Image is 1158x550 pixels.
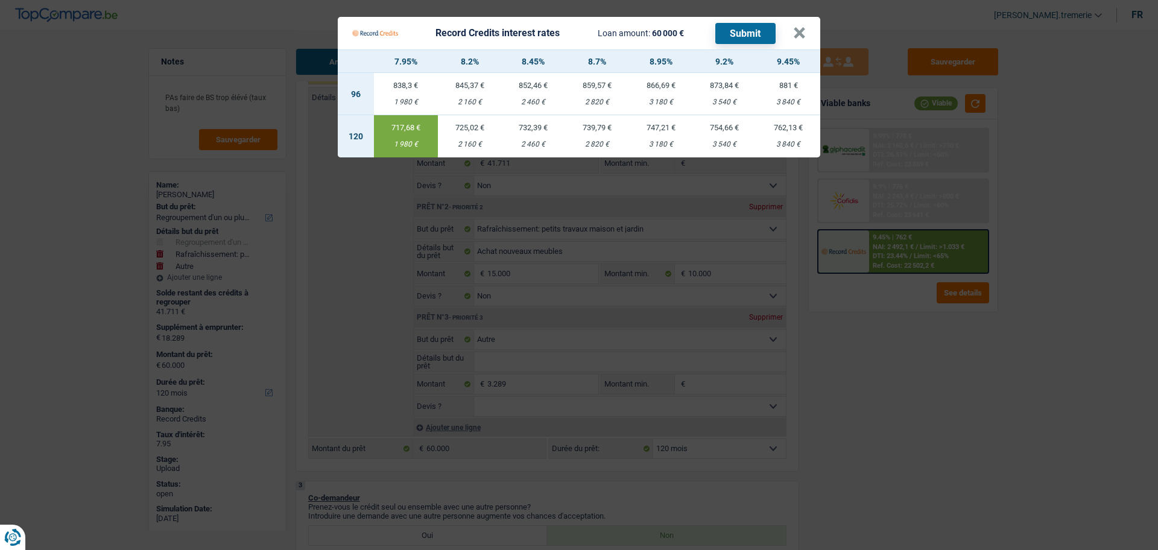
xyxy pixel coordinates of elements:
[598,28,650,38] span: Loan amount:
[565,50,629,73] th: 8.7%
[693,141,757,148] div: 3 540 €
[374,141,438,148] div: 1 980 €
[756,141,820,148] div: 3 840 €
[501,98,565,106] div: 2 460 €
[629,98,693,106] div: 3 180 €
[438,81,502,89] div: 845,37 €
[438,50,502,73] th: 8.2%
[652,28,684,38] span: 60 000 €
[352,22,398,45] img: Record Credits
[629,141,693,148] div: 3 180 €
[565,98,629,106] div: 2 820 €
[338,115,374,157] td: 120
[501,141,565,148] div: 2 460 €
[438,124,502,131] div: 725,02 €
[374,124,438,131] div: 717,68 €
[374,98,438,106] div: 1 980 €
[629,50,693,73] th: 8.95%
[756,81,820,89] div: 881 €
[756,50,820,73] th: 9.45%
[629,124,693,131] div: 747,21 €
[438,98,502,106] div: 2 160 €
[565,81,629,89] div: 859,57 €
[374,81,438,89] div: 838,3 €
[338,73,374,115] td: 96
[565,141,629,148] div: 2 820 €
[715,23,776,44] button: Submit
[501,124,565,131] div: 732,39 €
[793,27,806,39] button: ×
[501,81,565,89] div: 852,46 €
[374,50,438,73] th: 7.95%
[693,81,757,89] div: 873,84 €
[756,124,820,131] div: 762,13 €
[501,50,565,73] th: 8.45%
[693,98,757,106] div: 3 540 €
[435,28,560,38] div: Record Credits interest rates
[693,124,757,131] div: 754,66 €
[693,50,757,73] th: 9.2%
[438,141,502,148] div: 2 160 €
[565,124,629,131] div: 739,79 €
[756,98,820,106] div: 3 840 €
[629,81,693,89] div: 866,69 €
